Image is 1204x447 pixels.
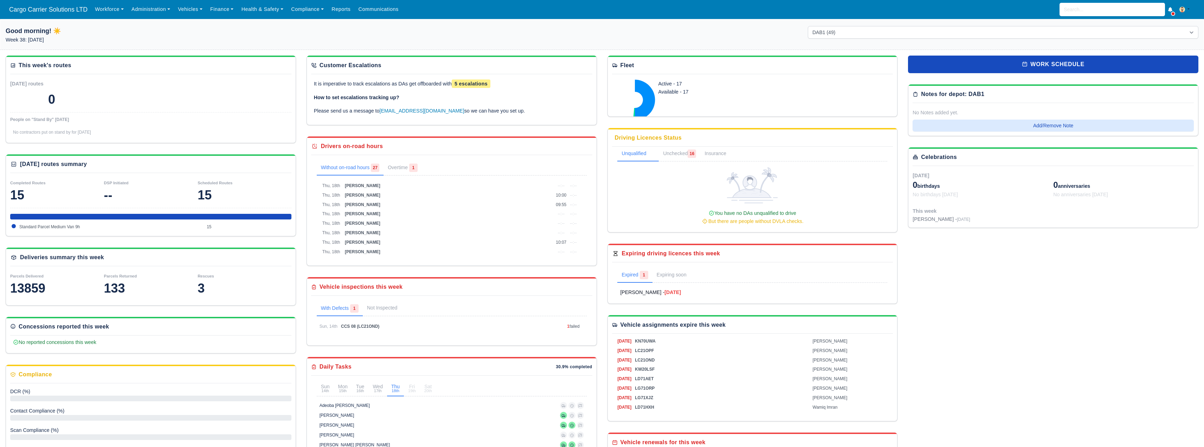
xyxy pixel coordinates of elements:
span: No birthdays [DATE] [913,192,958,197]
span: 0 [1053,180,1058,190]
span: [DATE] [618,386,632,391]
div: Vehicle assignments expire this week [620,321,726,329]
span: 0 [913,180,917,190]
small: Rescues [198,274,214,278]
div: Driving Licences Status [615,134,682,142]
div: Expiring driving licences this week [622,249,720,258]
span: Standard Parcel Medium Van 9h [19,224,80,229]
a: Unqualified [617,147,659,161]
td: 15 [205,222,291,232]
div: Thu [391,384,400,393]
span: LG71ORP [635,386,655,391]
span: [PERSON_NAME] [345,230,380,235]
span: --:-- [558,230,565,235]
span: Thu, 18th [322,240,340,245]
div: People on "Stand By" [DATE] [10,117,291,122]
p: Please send us a message to so we can have you set up. [314,107,590,115]
div: Compliance [19,370,52,379]
a: [PERSON_NAME] -[DATE] [620,288,884,296]
span: 1 [409,164,418,172]
span: Thu, 18th [322,202,340,207]
span: Thu, 18th [322,183,340,188]
span: [PERSON_NAME] [345,183,380,188]
small: Parcels Returned [104,274,137,278]
span: 1 [640,271,648,279]
span: Thu, 18th [322,211,340,216]
span: KN70UWA [635,339,656,344]
small: 20th [424,389,432,393]
small: Parcels Delivered [10,274,44,278]
div: Adeoba [PERSON_NAME] [320,403,370,408]
span: [DATE] [618,339,632,344]
td: failed [565,322,586,331]
span: LG71XJZ [635,395,653,400]
div: 3 [198,281,291,295]
div: Sun [321,384,330,393]
div: Standard Parcel Medium Van 9h [10,214,291,219]
span: [PERSON_NAME] [345,249,380,254]
div: Daily Tasks [320,363,352,371]
span: --:-- [558,183,565,188]
span: 27 [371,164,379,172]
div: Wed [373,384,383,393]
span: LC21OND [635,358,655,363]
span: --:-- [570,183,577,188]
p: Week 38: [DATE] [6,36,396,44]
small: 18th [391,389,400,393]
p: How to set escalations tracking up? [314,94,590,102]
a: Cargo Carrier Solutions LTD [6,3,91,17]
span: [DATE] [618,376,632,381]
div: Vehicle renewals for this week [620,438,706,447]
span: KW20LSF [635,367,655,372]
a: Insurance [700,147,739,161]
div: 0 [48,92,55,107]
button: Add/Remove Note [913,120,1194,132]
div: 133 [104,281,198,295]
span: --:-- [570,221,577,226]
div: 13859 [10,281,104,295]
span: [PERSON_NAME] [813,376,848,381]
span: CCS 08 (LC21OND) [341,324,379,329]
div: Customer Escalations [320,61,381,70]
div: Vehicle inspections this week [320,283,403,291]
div: Delivery Completion Rate [10,407,291,415]
span: --:-- [558,249,565,254]
h1: Good morning! ☀️ [6,26,396,36]
a: Without on-road hours [317,161,384,175]
span: Wamiq Imran [813,405,838,410]
span: [PERSON_NAME] [345,221,380,226]
div: 15 [10,188,104,202]
span: [DATE] [618,405,632,410]
div: -- [104,188,198,202]
a: Workforce [91,2,128,16]
small: 19th [408,389,416,393]
span: No contractors put on stand by for [DATE] [13,130,91,135]
span: LC21OPF [635,348,654,353]
span: [DATE] [957,217,970,222]
div: Celebrations [921,153,957,161]
span: [PERSON_NAME] [813,395,848,400]
div: [DATE] routes summary [20,160,87,168]
span: --:-- [570,249,577,254]
div: Delivery Completion Rate [10,388,291,396]
span: 5 escalations [452,79,490,88]
div: [PERSON_NAME] [320,422,354,428]
span: [PERSON_NAME] [345,211,380,216]
a: Communications [354,2,403,16]
a: With Defects [317,301,363,316]
div: Concessions reported this week [19,323,109,331]
a: [EMAIL_ADDRESS][DOMAIN_NAME] [380,108,464,114]
span: --:-- [570,202,577,207]
div: 15 [198,188,291,202]
span: 1 [567,324,569,329]
span: [PERSON_NAME] [813,339,848,344]
a: Expiring soon [652,268,701,283]
span: [DATE] [618,367,632,372]
a: Compliance [287,2,328,16]
strong: [DATE] [664,289,681,295]
small: 15th [338,389,348,393]
div: You have no DAs unqualified to drive [620,209,884,225]
a: Vehicles [174,2,206,16]
div: No Notes added yet. [913,109,1194,117]
span: [DATE] [618,348,632,353]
